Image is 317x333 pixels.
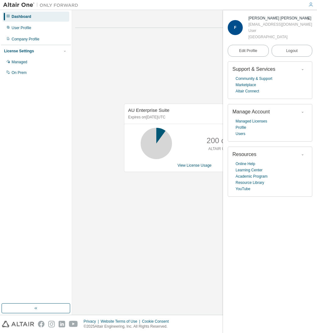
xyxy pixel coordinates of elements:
div: License Settings [4,49,34,54]
span: Logout [286,48,298,54]
img: altair_logo.svg [2,321,34,327]
div: User [248,28,312,34]
img: youtube.svg [69,321,78,327]
img: Altair One [3,2,81,8]
img: instagram.svg [48,321,55,327]
img: linkedin.svg [59,321,65,327]
a: Marketplace [236,82,256,88]
div: Cookie Consent [142,319,172,324]
a: Community & Support [236,75,272,82]
p: ALTAIR UNITS USED [208,146,245,152]
div: Franco Luis Dueñas [248,15,312,21]
div: [EMAIL_ADDRESS][DOMAIN_NAME] [248,21,312,28]
div: Privacy [84,319,101,324]
a: Edit Profile [228,45,269,57]
a: Academic Program [236,173,268,180]
a: Altair Connect [236,88,259,94]
span: Support & Services [232,66,275,72]
p: Expires on [DATE] UTC [128,115,259,120]
span: AU Enterprise Suite [128,107,169,113]
img: facebook.svg [38,321,44,327]
div: On Prem [12,70,27,75]
a: Resource Library [236,180,264,186]
button: Logout [272,45,313,57]
a: View License Usage [178,163,212,168]
div: Dashboard [12,14,31,19]
span: F [234,25,236,30]
a: Managed Licenses [236,118,267,124]
div: Website Terms of Use [101,319,142,324]
a: YouTube [236,186,250,192]
div: Managed [12,60,27,65]
a: Online Help [236,161,255,167]
div: [GEOGRAPHIC_DATA] [248,34,312,40]
span: Manage Account [232,109,270,114]
p: © 2025 Altair Engineering, Inc. All Rights Reserved. [84,324,173,329]
p: 200 of 2000 [207,135,247,146]
a: Profile [236,124,246,131]
div: Company Profile [12,37,39,42]
div: User Profile [12,25,31,30]
a: Users [236,131,245,137]
span: Resources [232,152,256,157]
a: Learning Center [236,167,262,173]
span: Edit Profile [239,48,257,53]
